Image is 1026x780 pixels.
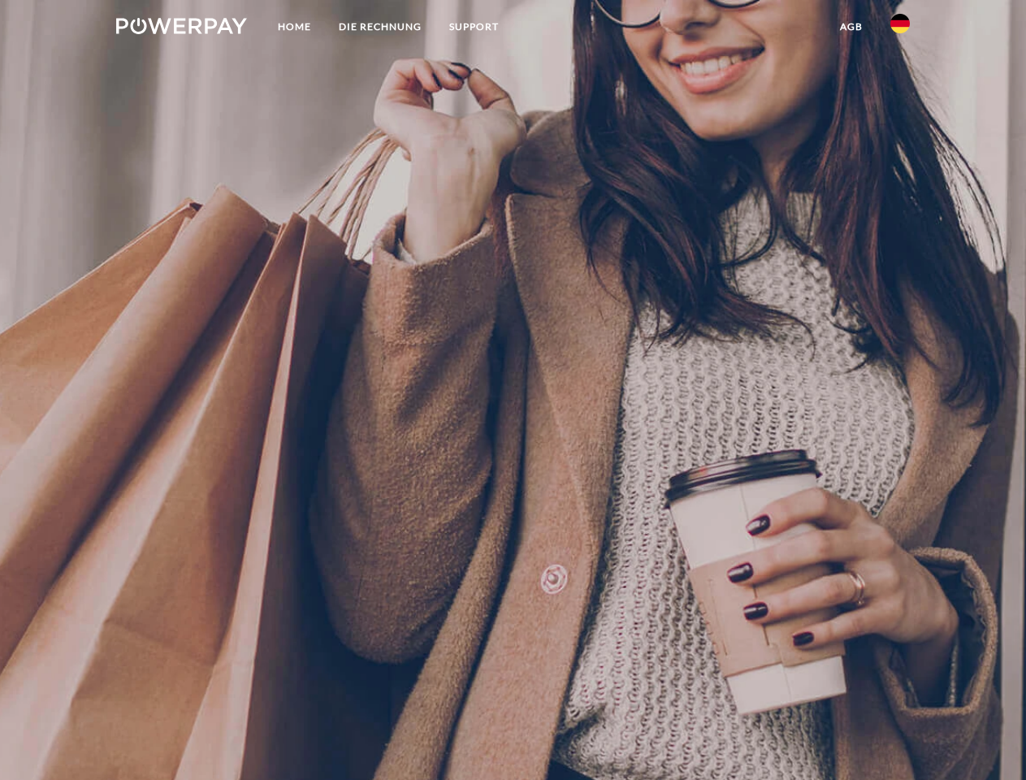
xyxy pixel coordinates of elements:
[435,12,513,41] a: SUPPORT
[890,14,910,33] img: de
[325,12,435,41] a: DIE RECHNUNG
[116,18,247,34] img: logo-powerpay-white.svg
[826,12,877,41] a: agb
[264,12,325,41] a: Home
